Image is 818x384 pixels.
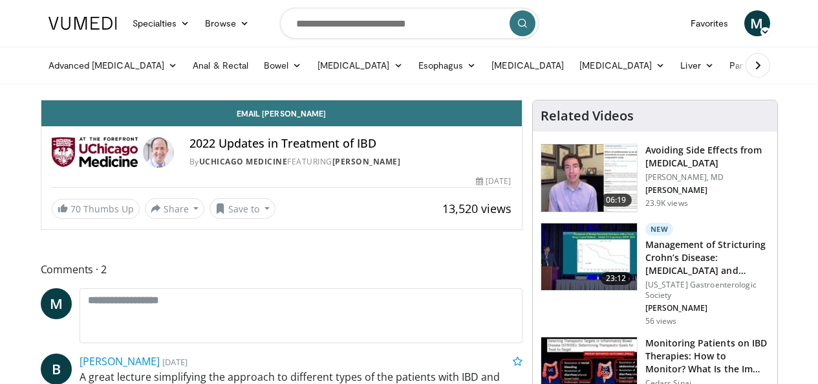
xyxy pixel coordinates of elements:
[442,201,511,216] span: 13,520 views
[645,280,770,300] p: [US_STATE] Gastroenterologic Society
[199,156,288,167] a: UChicago Medicine
[210,198,275,219] button: Save to
[256,52,309,78] a: Bowel
[645,172,770,183] p: [PERSON_NAME], MD
[541,144,637,212] img: 6f9900f7-f6e7-4fd7-bcbb-2a1dc7b7d476.150x105_q85_crop-smart_upscale.jpg
[645,337,770,376] h3: Monitoring Patients on IBD Therapies: How to Monitor? What Is the Im…
[52,137,138,168] img: UChicago Medicine
[52,199,140,219] a: 70 Thumbs Up
[143,137,174,168] img: Avatar
[484,52,572,78] a: [MEDICAL_DATA]
[541,108,634,124] h4: Related Videos
[411,52,484,78] a: Esophagus
[41,261,522,278] span: Comments 2
[645,303,770,313] p: [PERSON_NAME]
[476,175,511,187] div: [DATE]
[125,10,198,36] a: Specialties
[280,8,539,39] input: Search topics, interventions
[70,203,81,215] span: 70
[645,316,677,326] p: 56 views
[683,10,737,36] a: Favorites
[673,52,721,78] a: Liver
[332,156,401,167] a: [PERSON_NAME]
[645,185,770,196] p: [PERSON_NAME]
[41,288,72,319] a: M
[541,223,637,291] img: 027cae8e-a3d5-41b5-8a28-2681fdfa7048.150x105_q85_crop-smart_upscale.jpg
[601,272,632,285] span: 23:12
[41,52,186,78] a: Advanced [MEDICAL_DATA]
[645,238,770,277] h3: Management of Stricturing Crohn’s Disease: [MEDICAL_DATA] and Surgical O…
[744,10,770,36] a: M
[185,52,256,78] a: Anal & Rectal
[48,17,117,30] img: VuMedi Logo
[189,137,511,151] h4: 2022 Updates in Treatment of IBD
[601,194,632,207] span: 06:19
[80,354,160,368] a: [PERSON_NAME]
[310,52,411,78] a: [MEDICAL_DATA]
[41,100,522,126] a: Email [PERSON_NAME]
[541,223,770,326] a: 23:12 New Management of Stricturing Crohn’s Disease: [MEDICAL_DATA] and Surgical O… [US_STATE] Ga...
[162,356,188,368] small: [DATE]
[572,52,673,78] a: [MEDICAL_DATA]
[197,10,257,36] a: Browse
[541,144,770,212] a: 06:19 Avoiding Side Effects from [MEDICAL_DATA] [PERSON_NAME], MD [PERSON_NAME] 23.9K views
[189,156,511,168] div: By FEATURING
[645,144,770,170] h3: Avoiding Side Effects from [MEDICAL_DATA]
[645,223,674,236] p: New
[645,198,688,209] p: 23.9K views
[145,198,205,219] button: Share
